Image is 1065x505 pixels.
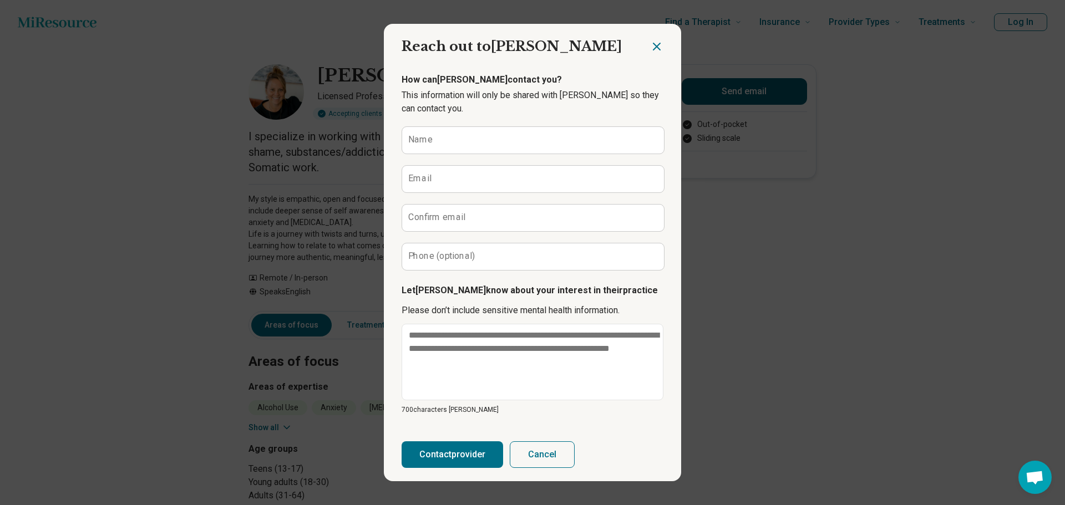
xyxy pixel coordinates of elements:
label: Phone (optional) [408,252,475,261]
label: Email [408,174,432,183]
p: Please don’t include sensitive mental health information. [402,304,663,317]
p: 700 characters [PERSON_NAME] [402,405,663,415]
button: Close dialog [650,40,663,53]
button: Contactprovider [402,441,503,468]
p: This information will only be shared with [PERSON_NAME] so they can contact you. [402,89,663,115]
p: Let [PERSON_NAME] know about your interest in their practice [402,284,663,297]
label: Confirm email [408,213,465,222]
p: How can [PERSON_NAME] contact you? [402,73,663,86]
span: Reach out to [PERSON_NAME] [402,38,622,54]
button: Cancel [510,441,575,468]
label: Name [408,135,433,144]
